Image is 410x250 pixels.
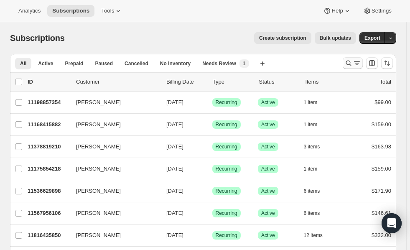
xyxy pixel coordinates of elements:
[160,60,191,67] span: No inventory
[256,58,269,69] button: Create new view
[304,99,318,106] span: 1 item
[315,32,356,44] button: Bulk updates
[76,98,121,107] span: [PERSON_NAME]
[76,78,160,86] p: Customer
[10,33,65,43] span: Subscriptions
[52,8,89,14] span: Subscriptions
[359,32,385,44] button: Export
[261,143,275,150] span: Active
[18,8,41,14] span: Analytics
[372,188,391,194] span: $171.90
[76,187,121,195] span: [PERSON_NAME]
[304,166,318,172] span: 1 item
[374,99,391,105] span: $99.00
[28,163,391,175] div: 11175854218[PERSON_NAME][DATE]SuccessRecurringSuccessActive1 item$159.00
[101,8,114,14] span: Tools
[166,121,183,128] span: [DATE]
[166,166,183,172] span: [DATE]
[372,166,391,172] span: $159.00
[343,57,363,69] button: Search and filter results
[28,98,69,107] p: 11198857354
[216,232,237,239] span: Recurring
[261,232,275,239] span: Active
[372,143,391,150] span: $163.98
[216,210,237,217] span: Recurring
[166,232,183,238] span: [DATE]
[28,143,69,151] p: 11378819210
[28,209,69,217] p: 11567956106
[13,5,46,17] button: Analytics
[71,184,155,198] button: [PERSON_NAME]
[304,143,320,150] span: 3 items
[372,210,391,216] span: $146.61
[76,120,121,129] span: [PERSON_NAME]
[381,57,393,69] button: Sort the results
[261,210,275,217] span: Active
[320,35,351,41] span: Bulk updates
[71,162,155,176] button: [PERSON_NAME]
[28,207,391,219] div: 11567956106[PERSON_NAME][DATE]SuccessRecurringSuccessActive6 items$146.61
[380,78,391,86] p: Total
[47,5,94,17] button: Subscriptions
[166,143,183,150] span: [DATE]
[71,96,155,109] button: [PERSON_NAME]
[71,140,155,153] button: [PERSON_NAME]
[304,119,327,130] button: 1 item
[304,230,332,241] button: 12 items
[216,188,237,194] span: Recurring
[304,163,327,175] button: 1 item
[28,165,69,173] p: 11175854218
[216,99,237,106] span: Recurring
[382,213,402,233] div: Open Intercom Messenger
[259,78,299,86] p: Status
[304,232,323,239] span: 12 items
[76,209,121,217] span: [PERSON_NAME]
[20,60,26,67] span: All
[372,8,392,14] span: Settings
[304,121,318,128] span: 1 item
[28,119,391,130] div: 11168415882[PERSON_NAME][DATE]SuccessRecurringSuccessActive1 item$159.00
[304,185,329,197] button: 6 items
[216,143,237,150] span: Recurring
[76,143,121,151] span: [PERSON_NAME]
[95,60,113,67] span: Paused
[305,78,345,86] div: Items
[166,188,183,194] span: [DATE]
[28,185,391,197] div: 11536629898[PERSON_NAME][DATE]SuccessRecurringSuccessActive6 items$171.90
[28,78,69,86] p: ID
[28,187,69,195] p: 11536629898
[28,97,391,108] div: 11198857354[PERSON_NAME][DATE]SuccessRecurringSuccessActive1 item$99.00
[166,99,183,105] span: [DATE]
[166,210,183,216] span: [DATE]
[261,188,275,194] span: Active
[364,35,380,41] span: Export
[366,57,378,69] button: Customize table column order and visibility
[28,120,69,129] p: 11168415882
[254,32,311,44] button: Create subscription
[216,121,237,128] span: Recurring
[96,5,127,17] button: Tools
[259,35,306,41] span: Create subscription
[261,99,275,106] span: Active
[28,78,391,86] div: IDCustomerBilling DateTypeStatusItemsTotal
[304,210,320,217] span: 6 items
[261,121,275,128] span: Active
[76,165,121,173] span: [PERSON_NAME]
[38,60,53,67] span: Active
[202,60,236,67] span: Needs Review
[318,5,356,17] button: Help
[76,231,121,240] span: [PERSON_NAME]
[166,78,206,86] p: Billing Date
[304,207,329,219] button: 6 items
[304,188,320,194] span: 6 items
[125,60,148,67] span: Cancelled
[71,229,155,242] button: [PERSON_NAME]
[358,5,397,17] button: Settings
[243,60,246,67] span: 1
[28,231,69,240] p: 11816435850
[304,141,329,153] button: 3 items
[216,166,237,172] span: Recurring
[71,207,155,220] button: [PERSON_NAME]
[28,141,391,153] div: 11378819210[PERSON_NAME][DATE]SuccessRecurringSuccessActive3 items$163.98
[65,60,83,67] span: Prepaid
